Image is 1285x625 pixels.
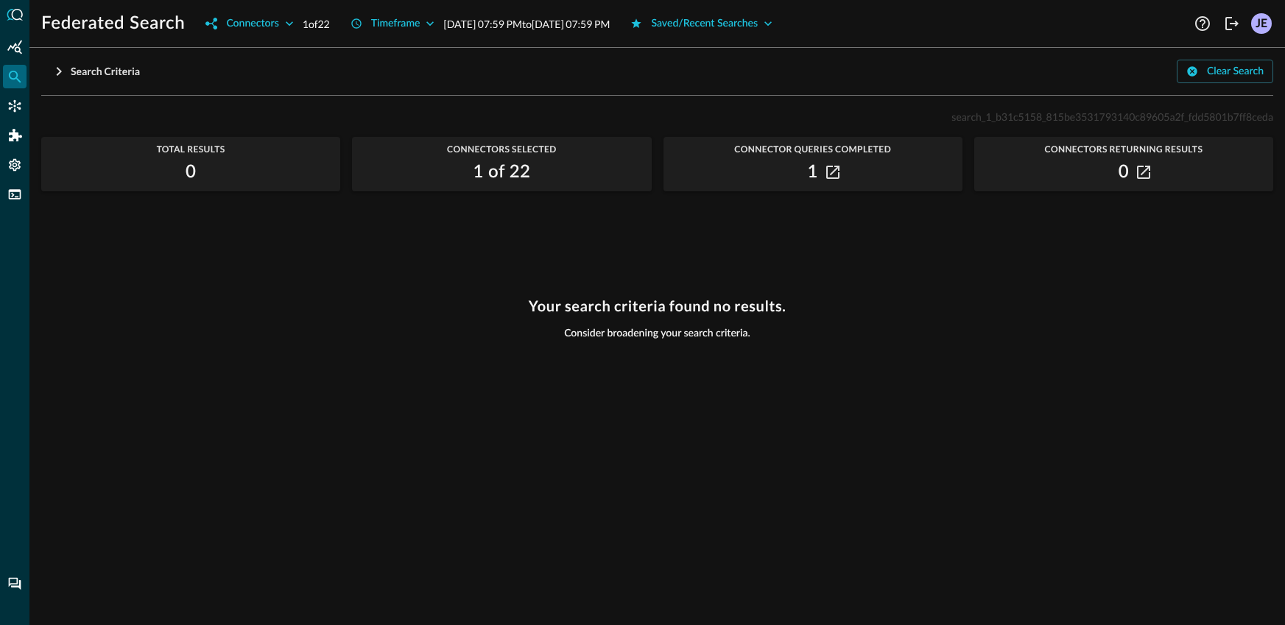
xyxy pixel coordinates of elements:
[3,153,27,177] div: Settings
[186,160,196,184] h2: 0
[197,12,302,35] button: Connectors
[371,15,420,33] div: Timeframe
[1119,160,1129,184] h2: 0
[3,572,27,596] div: Chat
[564,327,750,340] span: Consider broadening your search criteria.
[651,15,758,33] div: Saved/Recent Searches
[352,144,651,155] span: Connectors Selected
[303,16,330,32] p: 1 of 22
[663,144,962,155] span: Connector Queries Completed
[4,124,27,147] div: Addons
[974,144,1273,155] span: Connectors Returning Results
[41,144,340,155] span: Total Results
[3,35,27,59] div: Summary Insights
[1207,63,1264,81] div: Clear Search
[71,63,140,81] div: Search Criteria
[41,12,185,35] h1: Federated Search
[529,297,786,315] h3: Your search criteria found no results.
[3,183,27,206] div: FSQL
[807,160,817,184] h2: 1
[1251,13,1272,34] div: JE
[622,12,781,35] button: Saved/Recent Searches
[951,110,1273,123] span: search_1_b31c5158_815be3531793140c89605a2f_fdd5801b7ff8ceda
[1191,12,1214,35] button: Help
[473,160,530,184] h2: 1 of 22
[3,65,27,88] div: Federated Search
[226,15,278,33] div: Connectors
[1220,12,1244,35] button: Logout
[342,12,444,35] button: Timeframe
[3,94,27,118] div: Connectors
[41,60,149,83] button: Search Criteria
[443,16,610,32] p: [DATE] 07:59 PM to [DATE] 07:59 PM
[1177,60,1273,83] button: Clear Search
